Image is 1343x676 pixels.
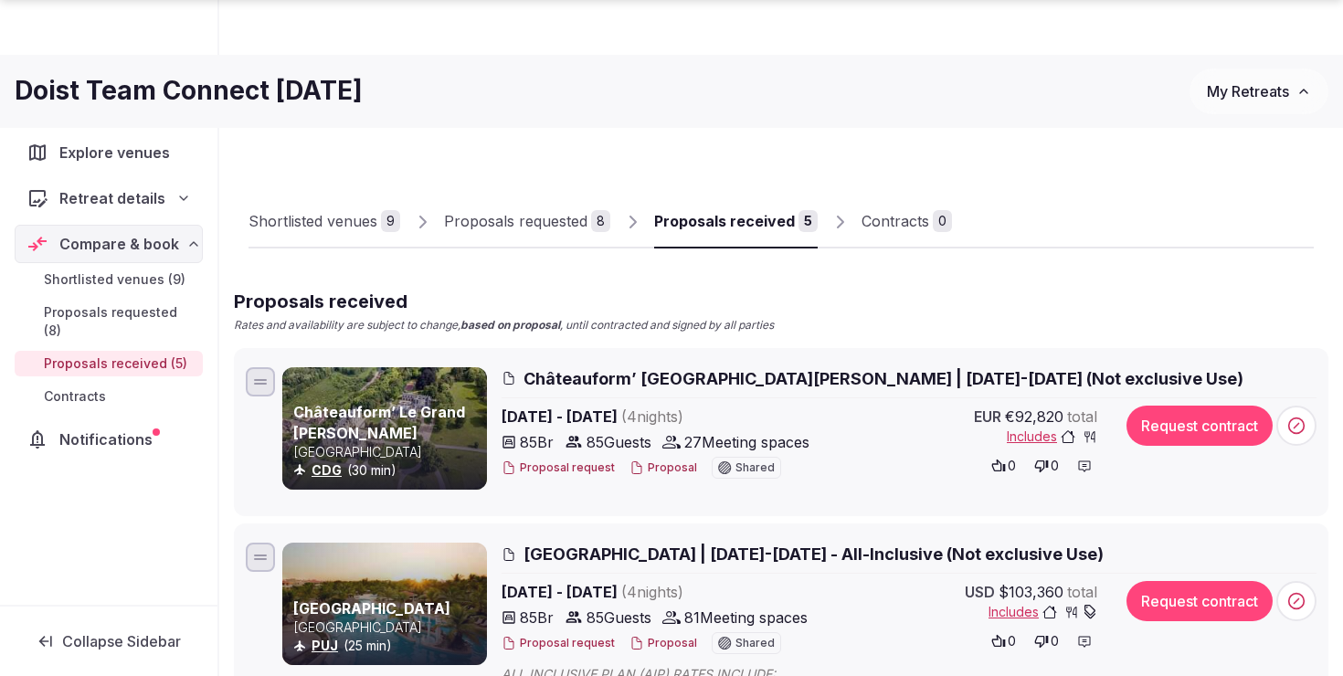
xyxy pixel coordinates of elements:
[1007,428,1097,446] button: Includes
[15,420,203,459] a: Notifications
[15,133,203,172] a: Explore venues
[59,187,165,209] span: Retreat details
[249,195,400,248] a: Shortlisted venues9
[684,607,808,628] span: 81 Meeting spaces
[293,443,483,461] p: [GEOGRAPHIC_DATA]
[502,460,615,476] button: Proposal request
[520,431,554,453] span: 85 Br
[862,210,929,232] div: Contracts
[312,637,338,655] button: PUJ
[293,403,465,441] a: Châteauform’ Le Grand [PERSON_NAME]
[502,636,615,651] button: Proposal request
[59,142,177,164] span: Explore venues
[629,636,697,651] button: Proposal
[444,195,610,248] a: Proposals requested8
[986,628,1021,654] button: 0
[502,581,823,603] span: [DATE] - [DATE]
[234,318,774,333] p: Rates and availability are subject to change, , until contracted and signed by all parties
[999,581,1063,603] span: $103,360
[15,384,203,409] a: Contracts
[989,603,1097,621] button: Includes
[44,387,106,406] span: Contracts
[654,210,795,232] div: Proposals received
[965,581,995,603] span: USD
[234,289,774,314] h2: Proposals received
[293,618,483,637] p: [GEOGRAPHIC_DATA]
[59,428,160,450] span: Notifications
[44,270,185,289] span: Shortlisted venues (9)
[684,431,809,453] span: 27 Meeting spaces
[523,543,1104,565] span: [GEOGRAPHIC_DATA] | [DATE]-[DATE] - All-Inclusive (Not exclusive Use)
[933,210,952,232] div: 0
[312,461,342,480] button: CDG
[1029,453,1064,479] button: 0
[15,621,203,661] button: Collapse Sidebar
[15,300,203,343] a: Proposals requested (8)
[587,431,651,453] span: 85 Guests
[1126,581,1273,621] button: Request contract
[444,210,587,232] div: Proposals requested
[381,210,400,232] div: 9
[1067,581,1097,603] span: total
[312,462,342,478] a: CDG
[502,406,823,428] span: [DATE] - [DATE]
[587,607,651,628] span: 85 Guests
[1051,632,1059,650] span: 0
[735,462,775,473] span: Shared
[1207,82,1289,100] span: My Retreats
[62,632,181,650] span: Collapse Sidebar
[1190,69,1328,114] button: My Retreats
[44,354,187,373] span: Proposals received (5)
[312,638,338,653] a: PUJ
[249,210,377,232] div: Shortlisted venues
[798,210,818,232] div: 5
[1126,406,1273,446] button: Request contract
[1029,628,1064,654] button: 0
[1005,406,1063,428] span: €92,820
[15,267,203,292] a: Shortlisted venues (9)
[1008,457,1016,475] span: 0
[1067,406,1097,428] span: total
[735,638,775,649] span: Shared
[520,607,554,628] span: 85 Br
[591,210,610,232] div: 8
[1008,632,1016,650] span: 0
[621,583,683,601] span: ( 4 night s )
[629,460,697,476] button: Proposal
[59,233,179,255] span: Compare & book
[974,406,1001,428] span: EUR
[293,637,483,655] div: (25 min)
[293,461,483,480] div: (30 min)
[293,599,450,618] a: [GEOGRAPHIC_DATA]
[862,195,952,248] a: Contracts0
[621,407,683,426] span: ( 4 night s )
[15,351,203,376] a: Proposals received (5)
[460,318,560,332] strong: based on proposal
[44,303,196,340] span: Proposals requested (8)
[15,73,363,109] h1: Doist Team Connect [DATE]
[986,453,1021,479] button: 0
[1051,457,1059,475] span: 0
[654,195,818,248] a: Proposals received5
[523,367,1243,390] span: Châteauform’ [GEOGRAPHIC_DATA][PERSON_NAME] | [DATE]-[DATE] (Not exclusive Use)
